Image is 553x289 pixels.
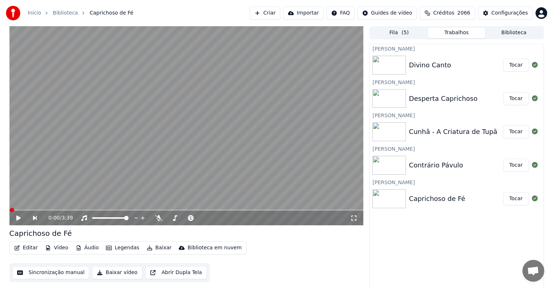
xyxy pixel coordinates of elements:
[283,7,324,20] button: Importar
[62,214,73,222] span: 3:39
[522,260,544,282] a: Bate-papo aberto
[503,159,529,172] button: Tocar
[503,125,529,138] button: Tocar
[457,9,470,17] span: 2066
[42,243,71,253] button: Vídeo
[370,78,543,86] div: [PERSON_NAME]
[370,178,543,186] div: [PERSON_NAME]
[12,266,90,279] button: Sincronização manual
[73,243,102,253] button: Áudio
[28,9,133,17] nav: breadcrumb
[11,243,41,253] button: Editar
[409,127,497,137] div: Cunhã - A Criatura de Tupã
[53,9,78,17] a: Biblioteca
[92,266,142,279] button: Baixar vídeo
[503,59,529,72] button: Tocar
[491,9,528,17] div: Configurações
[144,243,175,253] button: Baixar
[420,7,475,20] button: Créditos2066
[90,9,133,17] span: Caprichoso de Fé
[48,214,60,222] span: 0:00
[503,92,529,105] button: Tocar
[103,243,142,253] button: Legendas
[250,7,280,20] button: Criar
[370,144,543,153] div: [PERSON_NAME]
[428,28,485,38] button: Trabalhos
[409,60,451,70] div: Divino Canto
[503,192,529,205] button: Tocar
[370,28,428,38] button: Fila
[402,29,409,36] span: ( 5 )
[485,28,543,38] button: Biblioteca
[6,6,20,20] img: youka
[48,214,66,222] div: /
[358,7,417,20] button: Guides de vídeo
[409,160,463,170] div: Contrário Pávulo
[370,44,543,53] div: [PERSON_NAME]
[145,266,207,279] button: Abrir Dupla Tela
[28,9,41,17] a: Início
[478,7,533,20] button: Configurações
[327,7,355,20] button: FAQ
[409,94,477,104] div: Desperta Caprichoso
[187,244,242,252] div: Biblioteca em nuvem
[9,228,72,238] div: Caprichoso de Fé
[409,194,465,204] div: Caprichoso de Fé
[370,111,543,119] div: [PERSON_NAME]
[433,9,454,17] span: Créditos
